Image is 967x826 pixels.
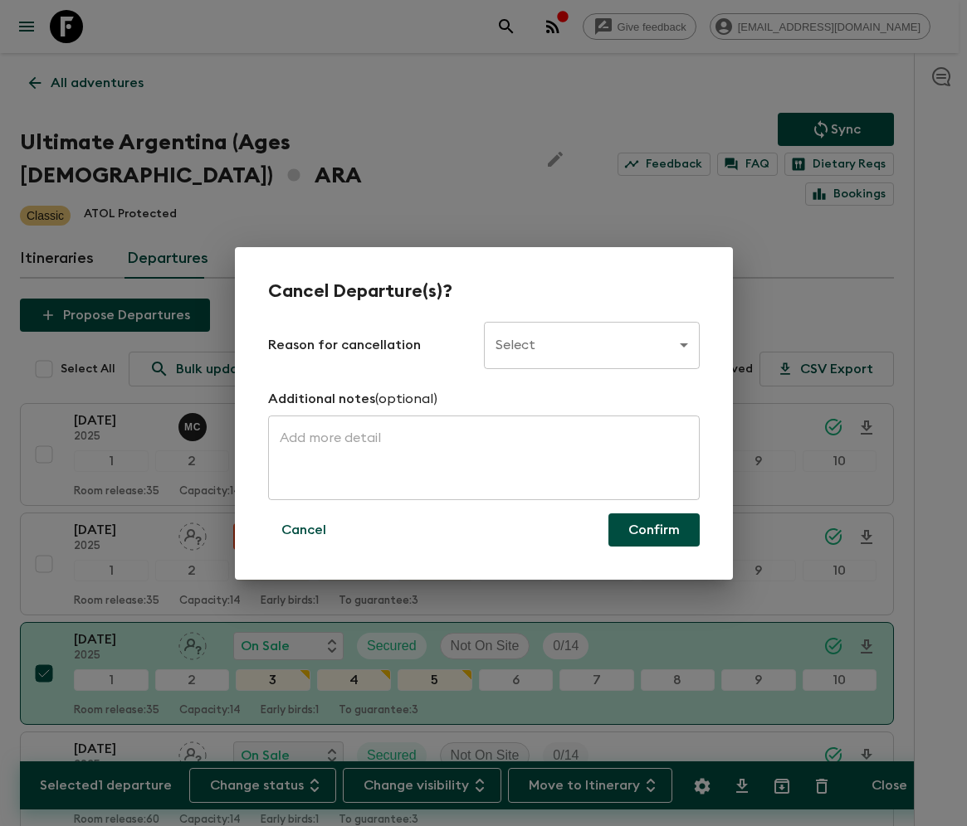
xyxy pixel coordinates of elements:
[268,513,339,547] button: Cancel
[268,335,484,355] p: Reason for cancellation
[496,335,673,355] p: Select
[268,280,700,302] h2: Cancel Departure(s)?
[281,520,326,540] p: Cancel
[608,513,700,547] button: Confirm
[375,389,437,409] p: (optional)
[268,389,375,409] p: Additional notes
